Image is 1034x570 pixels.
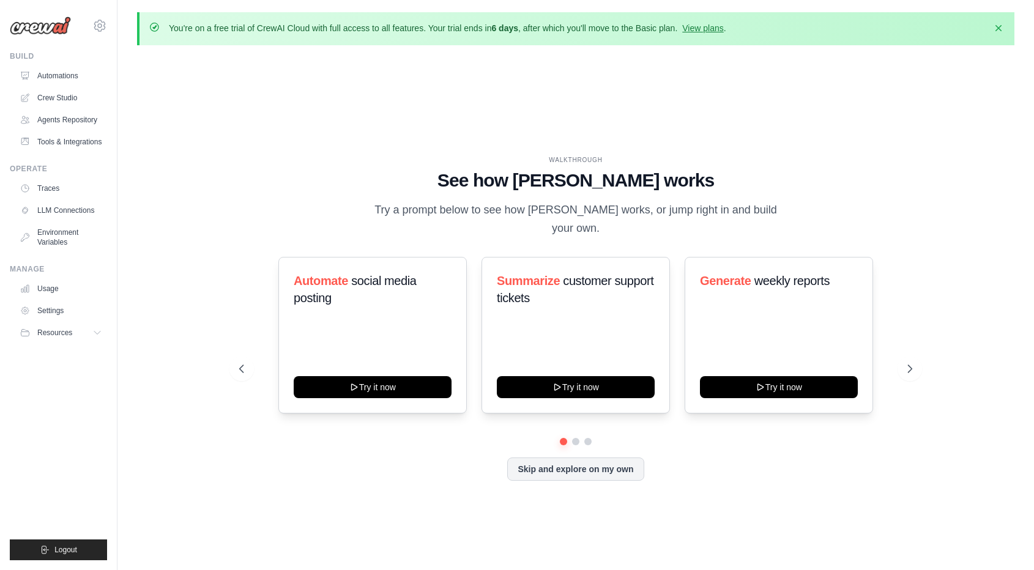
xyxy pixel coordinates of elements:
[15,201,107,220] a: LLM Connections
[507,457,644,481] button: Skip and explore on my own
[10,17,71,35] img: Logo
[239,169,912,191] h1: See how [PERSON_NAME] works
[15,323,107,342] button: Resources
[754,274,830,287] span: weekly reports
[54,545,77,555] span: Logout
[682,23,723,33] a: View plans
[15,179,107,198] a: Traces
[497,376,655,398] button: Try it now
[15,301,107,320] a: Settings
[700,274,751,287] span: Generate
[294,274,348,287] span: Automate
[497,274,560,287] span: Summarize
[294,376,452,398] button: Try it now
[169,22,726,34] p: You're on a free trial of CrewAI Cloud with full access to all features. Your trial ends in , aft...
[491,23,518,33] strong: 6 days
[15,66,107,86] a: Automations
[37,328,72,338] span: Resources
[15,110,107,130] a: Agents Repository
[15,88,107,108] a: Crew Studio
[294,274,417,305] span: social media posting
[700,376,858,398] button: Try it now
[10,264,107,274] div: Manage
[15,223,107,252] a: Environment Variables
[370,201,781,237] p: Try a prompt below to see how [PERSON_NAME] works, or jump right in and build your own.
[10,164,107,174] div: Operate
[10,539,107,560] button: Logout
[10,51,107,61] div: Build
[15,132,107,152] a: Tools & Integrations
[15,279,107,298] a: Usage
[497,274,653,305] span: customer support tickets
[239,155,912,165] div: WALKTHROUGH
